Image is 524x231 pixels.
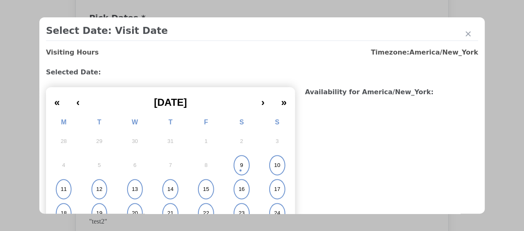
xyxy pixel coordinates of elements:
button: August 22, 2025 [188,201,224,225]
button: August 3, 2025 [259,129,295,153]
button: August 2, 2025 [224,129,259,153]
abbr: July 29, 2025 [96,138,102,145]
abbr: July 31, 2025 [167,138,174,145]
button: August 14, 2025 [153,177,188,201]
button: August 6, 2025 [117,153,153,177]
h3: Visiting Hours [46,48,99,57]
abbr: August 3, 2025 [275,138,278,145]
abbr: August 8, 2025 [205,162,208,169]
abbr: August 22, 2025 [203,210,209,217]
abbr: August 6, 2025 [133,162,136,169]
abbr: August 18, 2025 [60,210,67,217]
abbr: August 1, 2025 [205,138,208,145]
span: [DATE] [154,97,187,108]
button: August 19, 2025 [82,201,117,225]
button: › [253,90,273,109]
button: August 17, 2025 [259,177,295,201]
abbr: August 24, 2025 [274,210,280,217]
abbr: August 15, 2025 [203,186,209,193]
button: July 28, 2025 [46,129,82,153]
abbr: August 21, 2025 [167,210,174,217]
button: July 31, 2025 [153,129,188,153]
button: August 7, 2025 [153,153,188,177]
button: July 30, 2025 [117,129,153,153]
button: August 21, 2025 [153,201,188,225]
button: August 16, 2025 [224,177,259,201]
button: August 23, 2025 [224,201,259,225]
abbr: Saturday [239,119,244,126]
abbr: August 7, 2025 [169,162,172,169]
abbr: July 30, 2025 [132,138,138,145]
abbr: August 19, 2025 [96,210,102,217]
h3: Availability for America/New_York : [305,87,478,97]
button: August 18, 2025 [46,201,82,225]
button: August 11, 2025 [46,177,82,201]
button: August 12, 2025 [82,177,117,201]
abbr: August 13, 2025 [132,186,138,193]
button: « [46,90,68,109]
button: August 9, 2025 [224,153,259,177]
abbr: August 20, 2025 [132,210,138,217]
abbr: August 17, 2025 [274,186,280,193]
h3: Selected Date: [46,67,478,77]
abbr: August 14, 2025 [167,186,174,193]
button: August 5, 2025 [82,153,117,177]
button: August 4, 2025 [46,153,82,177]
abbr: Thursday [169,119,173,126]
abbr: August 5, 2025 [98,162,101,169]
button: August 10, 2025 [259,153,295,177]
abbr: Sunday [275,119,280,126]
button: August 20, 2025 [117,201,153,225]
h2: Select Date: Visit Date [46,24,478,37]
button: August 1, 2025 [188,129,224,153]
button: ‹ [68,90,88,109]
abbr: August 16, 2025 [239,186,245,193]
abbr: Tuesday [97,119,101,126]
abbr: Monday [61,119,66,126]
button: August 24, 2025 [259,201,295,225]
h3: Timezone: America/New_York [371,48,478,57]
button: » [273,90,295,109]
abbr: August 12, 2025 [96,186,102,193]
abbr: Friday [204,119,208,126]
button: August 15, 2025 [188,177,224,201]
abbr: August 23, 2025 [239,210,245,217]
button: July 29, 2025 [82,129,117,153]
abbr: July 28, 2025 [60,138,67,145]
abbr: August 9, 2025 [240,162,243,169]
abbr: August 11, 2025 [60,186,67,193]
button: August 8, 2025 [188,153,224,177]
abbr: August 10, 2025 [274,162,280,169]
abbr: August 2, 2025 [240,138,243,145]
button: [DATE] [88,90,253,109]
button: August 13, 2025 [117,177,153,201]
abbr: August 4, 2025 [62,162,65,169]
abbr: Wednesday [132,119,138,126]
